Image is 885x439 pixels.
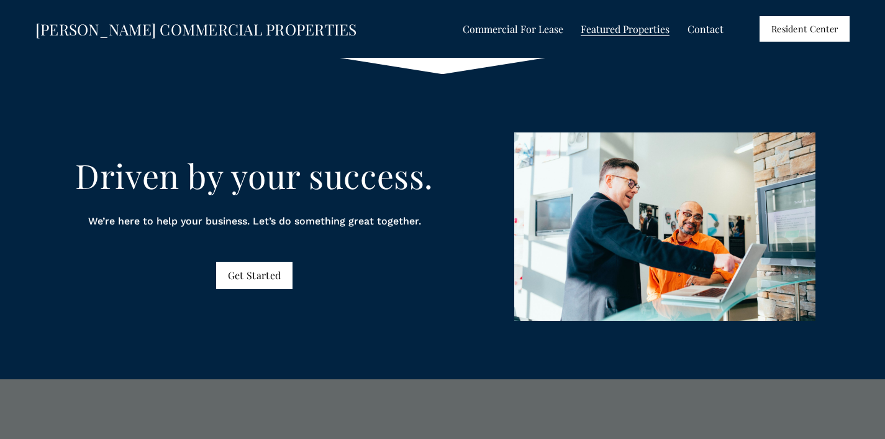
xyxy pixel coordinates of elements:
a: Contact [688,20,724,38]
span: Commercial For Lease [463,21,563,37]
a: [PERSON_NAME] COMMERCIAL PROPERTIES [35,19,357,39]
a: Get Started [216,262,293,289]
a: folder dropdown [463,20,563,38]
span: Featured Properties [581,21,669,37]
a: folder dropdown [581,20,669,38]
a: Resident Center [760,16,850,42]
p: We’re here to help your business. Let’s do something great together. [70,213,439,229]
h2: Driven by your success. [70,157,439,194]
